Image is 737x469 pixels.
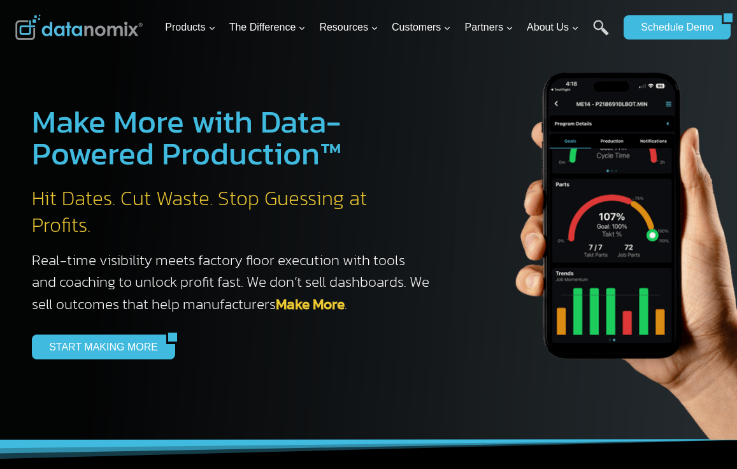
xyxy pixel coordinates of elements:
span: About Us [527,19,579,36]
a: Search [593,20,609,48]
a: Schedule Demo [624,15,722,40]
h1: Make More with Data-Powered Production™ [32,106,429,170]
a: Make More [276,293,345,315]
span: Partners [465,19,513,36]
span: Resources [319,19,378,36]
nav: Primary Navigation [160,7,617,48]
span: The Difference [229,19,306,36]
img: Datanomix [15,15,143,40]
iframe: Popup CTA [6,243,211,463]
span: Products [165,19,215,36]
h2: Hit Dates. Cut Waste. Stop Guessing at Profits. [32,185,429,238]
span: Customers [392,19,451,36]
h3: Real-time visibility meets factory floor execution with tools and coaching to unlock profit fast.... [32,249,429,315]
